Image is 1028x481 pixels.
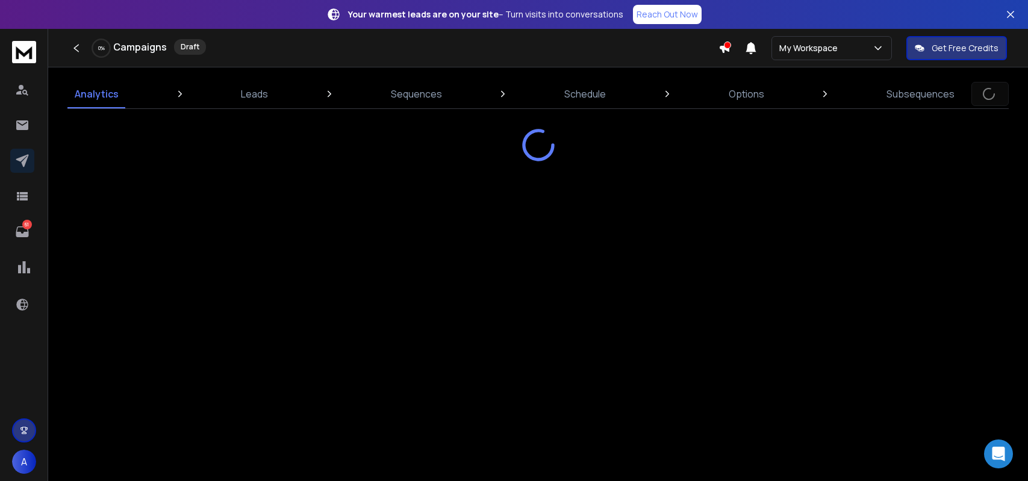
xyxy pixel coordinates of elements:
[721,79,771,108] a: Options
[932,42,998,54] p: Get Free Credits
[633,5,702,24] a: Reach Out Now
[637,8,698,20] p: Reach Out Now
[113,40,167,54] h1: Campaigns
[729,87,764,101] p: Options
[391,87,442,101] p: Sequences
[234,79,275,108] a: Leads
[22,220,32,229] p: 61
[75,87,119,101] p: Analytics
[557,79,613,108] a: Schedule
[886,87,955,101] p: Subsequences
[12,41,36,63] img: logo
[98,45,105,52] p: 0 %
[984,439,1013,468] div: Open Intercom Messenger
[348,8,623,20] p: – Turn visits into conversations
[12,450,36,474] button: A
[67,79,126,108] a: Analytics
[879,79,962,108] a: Subsequences
[348,8,499,20] strong: Your warmest leads are on your site
[384,79,449,108] a: Sequences
[10,220,34,244] a: 61
[906,36,1007,60] button: Get Free Credits
[779,42,843,54] p: My Workspace
[241,87,268,101] p: Leads
[174,39,206,55] div: Draft
[564,87,606,101] p: Schedule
